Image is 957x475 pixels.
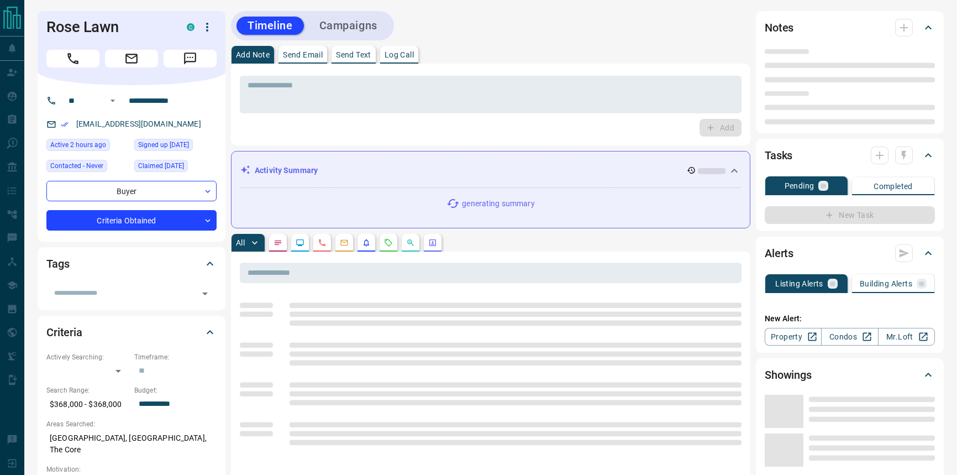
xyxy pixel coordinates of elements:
[106,94,119,107] button: Open
[46,352,129,362] p: Actively Searching:
[878,328,935,346] a: Mr.Loft
[775,280,823,288] p: Listing Alerts
[308,17,388,35] button: Campaigns
[50,160,103,171] span: Contacted - Never
[765,313,935,325] p: New Alert:
[874,182,913,190] p: Completed
[46,18,170,36] h1: Rose Lawn
[406,238,415,247] svg: Opportunities
[46,181,217,201] div: Buyer
[46,50,99,67] span: Call
[236,239,245,247] p: All
[274,238,282,247] svg: Notes
[46,319,217,346] div: Criteria
[46,419,217,429] p: Areas Searched:
[134,139,217,154] div: Sat Jun 30 2012
[340,238,349,247] svg: Emails
[46,250,217,277] div: Tags
[765,142,935,169] div: Tasks
[318,238,327,247] svg: Calls
[134,160,217,175] div: Tue Jan 21 2025
[164,50,217,67] span: Message
[236,51,270,59] p: Add Note
[236,17,304,35] button: Timeline
[46,395,129,414] p: $368,000 - $368,000
[765,244,793,262] h2: Alerts
[765,362,935,388] div: Showings
[765,19,793,36] h2: Notes
[138,160,184,171] span: Claimed [DATE]
[765,366,812,384] h2: Showings
[283,51,323,59] p: Send Email
[46,385,129,395] p: Search Range:
[785,182,814,190] p: Pending
[336,51,371,59] p: Send Text
[46,210,217,231] div: Criteria Obtained
[105,50,158,67] span: Email
[384,238,393,247] svg: Requests
[240,160,741,181] div: Activity Summary
[76,119,201,128] a: [EMAIL_ADDRESS][DOMAIN_NAME]
[765,14,935,41] div: Notes
[46,255,69,273] h2: Tags
[428,238,437,247] svg: Agent Actions
[385,51,414,59] p: Log Call
[134,385,217,395] p: Budget:
[765,240,935,267] div: Alerts
[46,464,217,474] p: Motivation:
[187,23,194,31] div: condos.ca
[362,238,371,247] svg: Listing Alerts
[821,328,878,346] a: Condos
[46,429,217,459] p: [GEOGRAPHIC_DATA], [GEOGRAPHIC_DATA], The Core
[138,139,189,150] span: Signed up [DATE]
[860,280,912,288] p: Building Alerts
[255,165,318,176] p: Activity Summary
[61,121,69,128] svg: Email Verified
[765,328,822,346] a: Property
[765,147,792,164] h2: Tasks
[296,238,304,247] svg: Lead Browsing Activity
[462,198,534,210] p: generating summary
[197,286,213,301] button: Open
[46,139,129,154] div: Tue Aug 12 2025
[50,139,106,150] span: Active 2 hours ago
[46,323,82,341] h2: Criteria
[134,352,217,362] p: Timeframe:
